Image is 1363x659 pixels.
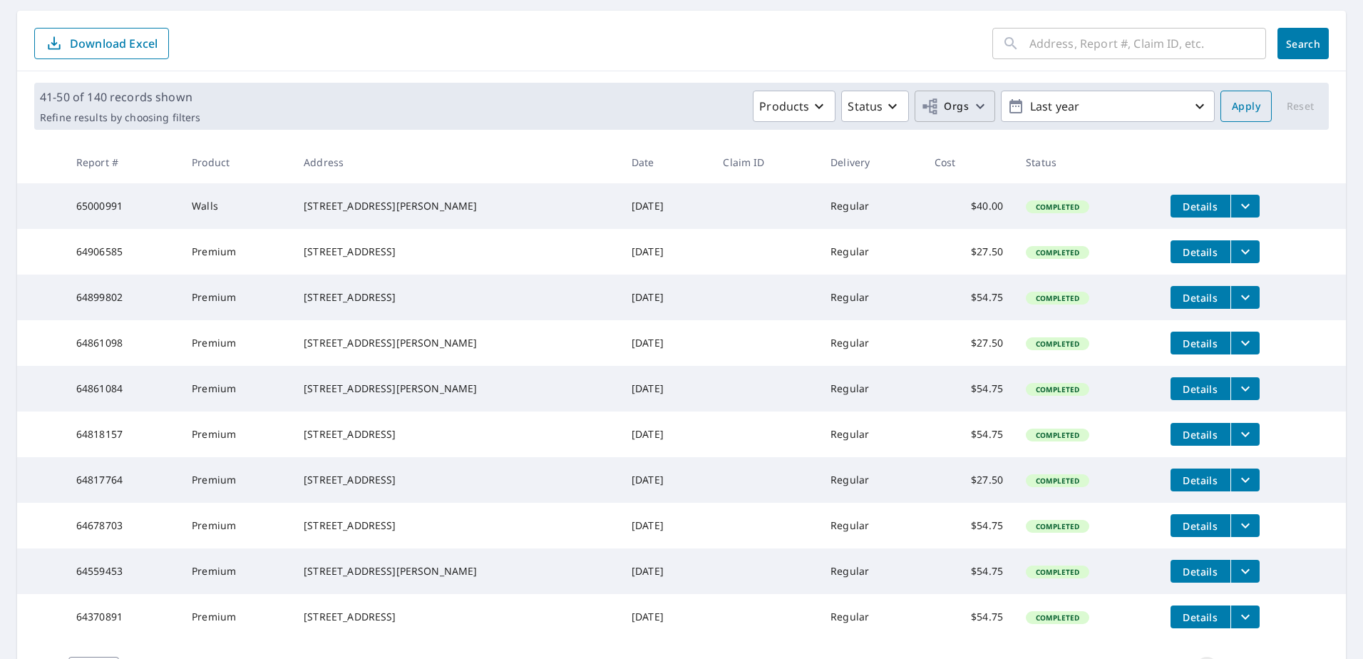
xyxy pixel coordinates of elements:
[180,320,292,366] td: Premium
[65,457,180,503] td: 64817764
[620,366,711,412] td: [DATE]
[1289,37,1317,51] span: Search
[841,91,909,122] button: Status
[65,183,180,229] td: 65000991
[1230,469,1260,491] button: filesDropdownBtn-64817764
[921,98,969,116] span: Orgs
[1230,377,1260,400] button: filesDropdownBtn-64861084
[923,503,1014,548] td: $54.75
[819,229,923,275] td: Regular
[1230,514,1260,537] button: filesDropdownBtn-64678703
[915,91,995,122] button: Orgs
[65,141,180,183] th: Report #
[292,141,620,183] th: Address
[1171,286,1230,309] button: detailsBtn-64899802
[1024,94,1191,119] p: Last year
[180,457,292,503] td: Premium
[753,91,835,122] button: Products
[819,320,923,366] td: Regular
[304,199,609,213] div: [STREET_ADDRESS][PERSON_NAME]
[923,548,1014,594] td: $54.75
[923,229,1014,275] td: $27.50
[180,594,292,640] td: Premium
[65,594,180,640] td: 64370891
[1027,293,1088,303] span: Completed
[923,320,1014,366] td: $27.50
[923,183,1014,229] td: $40.00
[1027,613,1088,623] span: Completed
[1179,337,1222,350] span: Details
[1027,476,1088,486] span: Completed
[620,594,711,640] td: [DATE]
[1179,428,1222,441] span: Details
[304,290,609,305] div: [STREET_ADDRESS]
[711,141,819,183] th: Claim ID
[1179,474,1222,487] span: Details
[923,457,1014,503] td: $27.50
[1029,24,1266,63] input: Address, Report #, Claim ID, etc.
[180,141,292,183] th: Product
[923,275,1014,320] td: $54.75
[180,229,292,275] td: Premium
[180,275,292,320] td: Premium
[304,610,609,624] div: [STREET_ADDRESS]
[65,275,180,320] td: 64899802
[620,457,711,503] td: [DATE]
[65,412,180,457] td: 64818157
[819,594,923,640] td: Regular
[819,183,923,229] td: Regular
[180,503,292,548] td: Premium
[1220,91,1272,122] button: Apply
[65,503,180,548] td: 64678703
[65,548,180,594] td: 64559453
[1232,98,1260,116] span: Apply
[304,427,609,441] div: [STREET_ADDRESS]
[923,594,1014,640] td: $54.75
[819,503,923,548] td: Regular
[620,141,711,183] th: Date
[304,473,609,487] div: [STREET_ADDRESS]
[819,548,923,594] td: Regular
[180,412,292,457] td: Premium
[620,275,711,320] td: [DATE]
[1171,195,1230,218] button: detailsBtn-65000991
[1171,514,1230,537] button: detailsBtn-64678703
[923,412,1014,457] td: $54.75
[1179,200,1222,213] span: Details
[1179,291,1222,305] span: Details
[65,229,180,275] td: 64906585
[1230,423,1260,446] button: filesDropdownBtn-64818157
[304,382,609,396] div: [STREET_ADDRESS][PERSON_NAME]
[1179,245,1222,259] span: Details
[1027,202,1088,212] span: Completed
[304,518,609,533] div: [STREET_ADDRESS]
[848,98,883,115] p: Status
[1179,565,1222,578] span: Details
[304,564,609,578] div: [STREET_ADDRESS][PERSON_NAME]
[620,320,711,366] td: [DATE]
[180,366,292,412] td: Premium
[1230,195,1260,218] button: filesDropdownBtn-65000991
[819,275,923,320] td: Regular
[620,503,711,548] td: [DATE]
[1027,247,1088,257] span: Completed
[1027,567,1088,577] span: Completed
[1027,430,1088,440] span: Completed
[620,183,711,229] td: [DATE]
[1277,28,1329,59] button: Search
[620,548,711,594] td: [DATE]
[65,366,180,412] td: 64861084
[1171,469,1230,491] button: detailsBtn-64817764
[1230,560,1260,583] button: filesDropdownBtn-64559453
[759,98,809,115] p: Products
[70,36,158,51] p: Download Excel
[1171,240,1230,263] button: detailsBtn-64906585
[1171,332,1230,354] button: detailsBtn-64861098
[620,229,711,275] td: [DATE]
[1014,141,1159,183] th: Status
[304,245,609,259] div: [STREET_ADDRESS]
[1171,423,1230,446] button: detailsBtn-64818157
[1230,286,1260,309] button: filesDropdownBtn-64899802
[923,366,1014,412] td: $54.75
[304,336,609,350] div: [STREET_ADDRESS][PERSON_NAME]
